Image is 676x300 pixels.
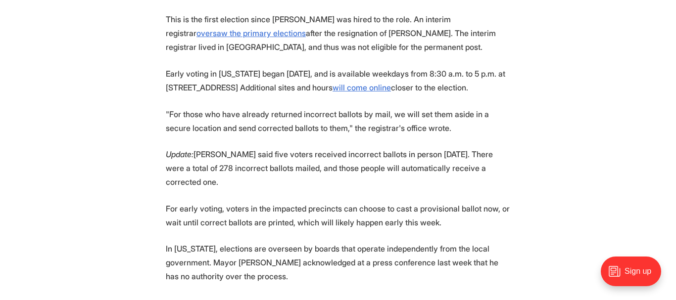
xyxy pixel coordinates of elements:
[166,242,510,283] p: In [US_STATE], elections are overseen by boards that operate independently from the local governm...
[166,202,510,229] p: For early voting, voters in the impacted precincts can choose to cast a provisional ballot now, o...
[592,252,676,300] iframe: portal-trigger
[166,67,510,94] p: Early voting in [US_STATE] began [DATE], and is available weekdays from 8:30 a.m. to 5 p.m. at [S...
[196,28,306,38] a: oversaw the primary elections
[333,83,391,92] a: will come online
[166,147,510,189] p: [PERSON_NAME] said five voters received incorrect ballots in person [DATE]. There were a total of...
[166,12,510,54] p: This is the first election since [PERSON_NAME] was hired to the role. An interim registrar after ...
[166,149,193,159] em: Update:
[166,107,510,135] p: "For those who have already returned incorrect ballots by mail, we will set them aside in a secur...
